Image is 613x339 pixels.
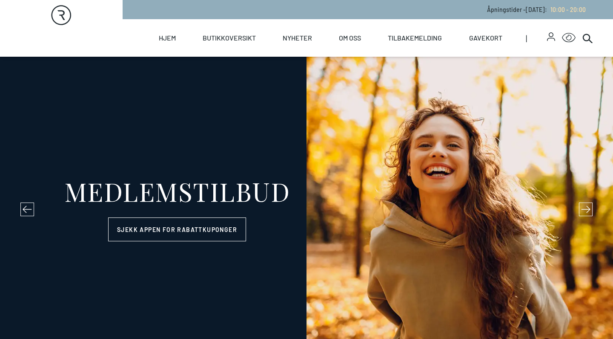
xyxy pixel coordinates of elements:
a: Tilbakemelding [388,19,442,57]
a: Sjekk appen for rabattkuponger [108,217,246,241]
a: Butikkoversikt [203,19,256,57]
a: Nyheter [283,19,312,57]
button: Open Accessibility Menu [562,31,576,45]
div: MEDLEMSTILBUD [64,178,290,204]
span: 10:00 - 20:00 [550,6,586,13]
a: 10:00 - 20:00 [547,6,586,13]
a: Gavekort [469,19,502,57]
a: Om oss [339,19,361,57]
p: Åpningstider - [DATE] : [487,5,586,14]
span: | [526,19,547,57]
a: Hjem [159,19,176,57]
